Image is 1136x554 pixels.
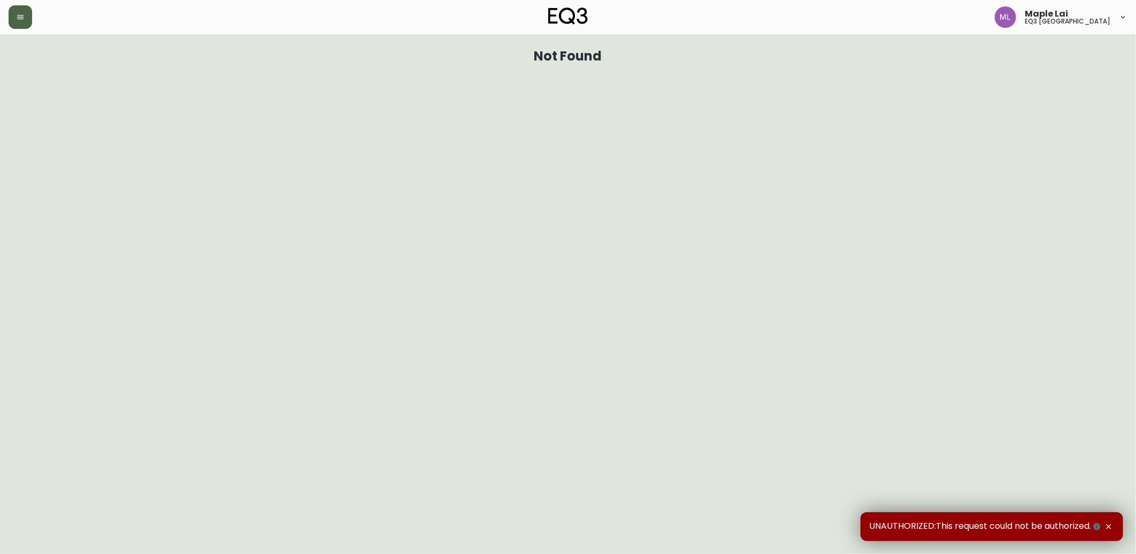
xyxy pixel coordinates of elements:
img: logo [548,7,588,25]
span: Maple Lai [1025,10,1068,18]
h5: eq3 [GEOGRAPHIC_DATA] [1025,18,1110,25]
img: 61e28cffcf8cc9f4e300d877dd684943 [995,6,1016,28]
h1: Not Found [534,51,602,61]
span: UNAUTHORIZED:This request could not be authorized. [869,521,1103,533]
